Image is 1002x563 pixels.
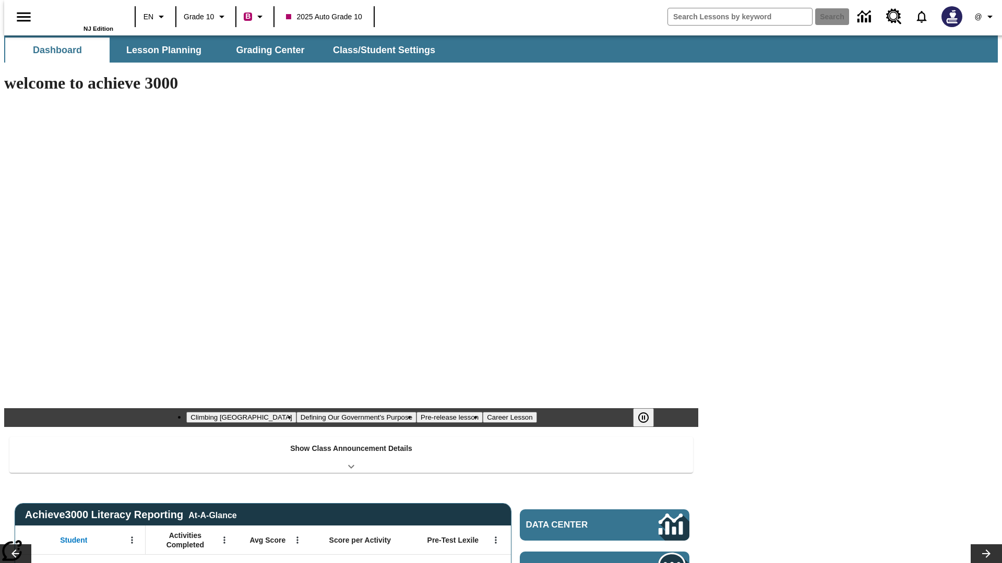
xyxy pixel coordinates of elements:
[186,412,296,423] button: Slide 1 Climbing Mount Tai
[249,535,285,545] span: Avg Score
[286,11,362,22] span: 2025 Auto Grade 10
[188,509,236,520] div: At-A-Glance
[908,3,935,30] a: Notifications
[4,35,998,63] div: SubNavbar
[9,437,693,473] div: Show Class Announcement Details
[4,74,698,93] h1: welcome to achieve 3000
[880,3,908,31] a: Resource Center, Will open in new tab
[329,535,391,545] span: Score per Activity
[139,7,172,26] button: Language: EN, Select a language
[217,532,232,548] button: Open Menu
[144,11,153,22] span: EN
[112,38,216,63] button: Lesson Planning
[4,38,445,63] div: SubNavbar
[668,8,812,25] input: search field
[180,7,232,26] button: Grade: Grade 10, Select a grade
[325,38,444,63] button: Class/Student Settings
[416,412,483,423] button: Slide 3 Pre-release lesson
[935,3,969,30] button: Select a new avatar
[488,532,504,548] button: Open Menu
[240,7,270,26] button: Boost Class color is violet red. Change class color
[971,544,1002,563] button: Lesson carousel, Next
[45,5,113,26] a: Home
[526,520,624,530] span: Data Center
[483,412,536,423] button: Slide 4 Career Lesson
[8,2,39,32] button: Open side menu
[296,412,416,423] button: Slide 2 Defining Our Government's Purpose
[45,4,113,32] div: Home
[83,26,113,32] span: NJ Edition
[851,3,880,31] a: Data Center
[969,7,1002,26] button: Profile/Settings
[218,38,323,63] button: Grading Center
[25,509,237,521] span: Achieve3000 Literacy Reporting
[184,11,214,22] span: Grade 10
[941,6,962,27] img: Avatar
[974,11,982,22] span: @
[124,532,140,548] button: Open Menu
[427,535,479,545] span: Pre-Test Lexile
[60,535,87,545] span: Student
[5,38,110,63] button: Dashboard
[290,443,412,454] p: Show Class Announcement Details
[290,532,305,548] button: Open Menu
[151,531,220,549] span: Activities Completed
[633,408,654,427] button: Pause
[245,10,250,23] span: B
[633,408,664,427] div: Pause
[520,509,689,541] a: Data Center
